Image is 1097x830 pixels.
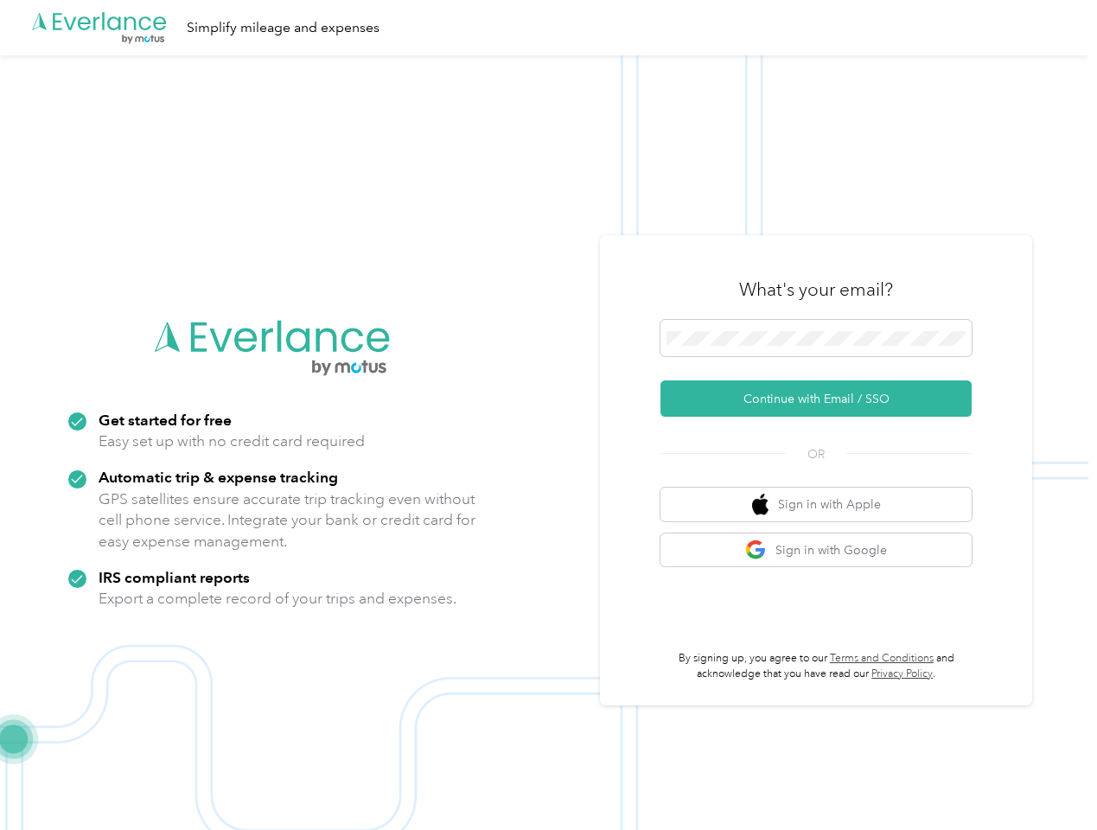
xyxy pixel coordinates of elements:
strong: Get started for free [99,411,232,429]
strong: IRS compliant reports [99,568,250,586]
button: Continue with Email / SSO [660,380,972,417]
a: Privacy Policy [871,667,933,680]
img: apple logo [752,494,769,515]
h3: What's your email? [739,278,893,302]
a: Terms and Conditions [830,652,934,665]
p: Export a complete record of your trips and expenses. [99,588,456,610]
img: google logo [745,539,767,561]
button: google logoSign in with Google [660,533,972,567]
strong: Automatic trip & expense tracking [99,468,338,486]
span: OR [786,445,846,463]
div: Simplify mileage and expenses [187,17,379,39]
p: Easy set up with no credit card required [99,431,365,452]
p: By signing up, you agree to our and acknowledge that you have read our . [660,651,972,681]
button: apple logoSign in with Apple [660,488,972,521]
p: GPS satellites ensure accurate trip tracking even without cell phone service. Integrate your bank... [99,488,476,552]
